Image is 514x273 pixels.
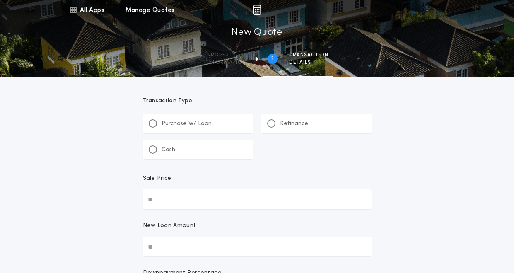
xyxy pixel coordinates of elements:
[280,120,308,128] p: Refinance
[253,5,261,15] img: img
[208,52,246,58] span: Property
[162,146,175,154] p: Cash
[143,237,372,256] input: New Loan Amount
[143,222,196,230] p: New Loan Amount
[143,189,372,209] input: Sale Price
[289,59,328,66] span: details
[208,59,246,66] span: information
[412,6,443,14] img: vs-icon
[162,120,212,128] p: Purchase W/ Loan
[143,174,171,183] p: Sale Price
[289,52,328,58] span: Transaction
[143,97,372,105] p: Transaction Type
[271,56,274,62] h2: 2
[232,26,282,39] h1: New Quote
